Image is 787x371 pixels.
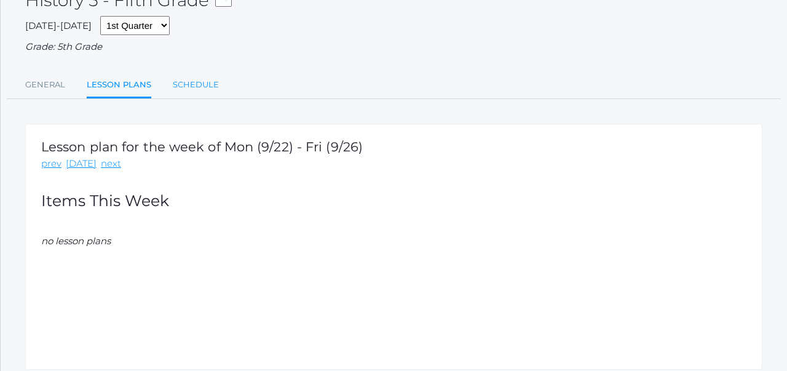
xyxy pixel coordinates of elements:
[25,73,65,97] a: General
[41,140,363,154] h1: Lesson plan for the week of Mon (9/22) - Fri (9/26)
[41,157,61,171] a: prev
[41,193,746,210] h2: Items This Week
[87,73,151,99] a: Lesson Plans
[25,40,762,54] div: Grade: 5th Grade
[101,157,121,171] a: next
[173,73,219,97] a: Schedule
[66,157,97,171] a: [DATE]
[25,20,92,31] span: [DATE]-[DATE]
[41,235,111,247] em: no lesson plans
